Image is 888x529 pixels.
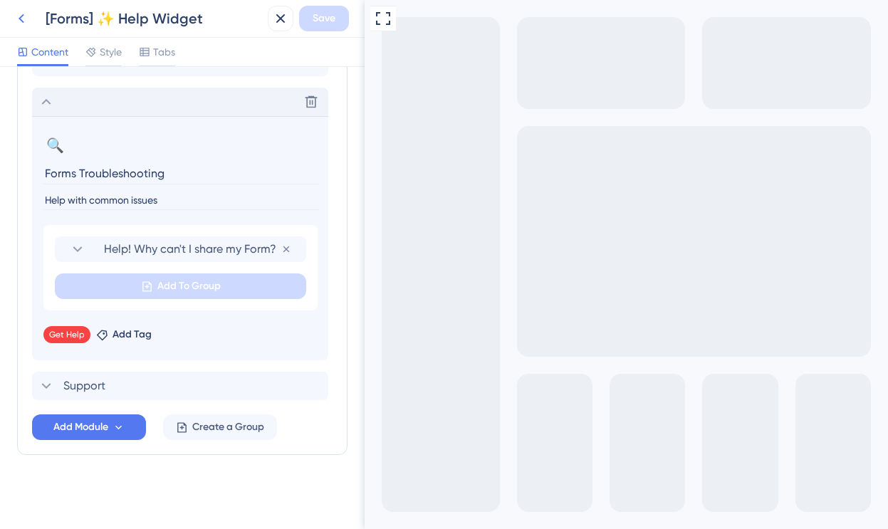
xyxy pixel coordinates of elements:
button: Add Tag [96,326,152,343]
div: [Forms] ✨ Help Widget [46,9,262,28]
span: Help! Why can't I share my Form? [104,241,281,258]
button: Create a Group [163,414,277,440]
span: Add To Group [157,278,221,295]
div: Help! Why can't I share my Form? [55,236,306,262]
div: 3 [94,7,98,19]
span: Save [313,10,335,27]
span: Get Help [49,329,85,340]
button: 🔍 [43,134,66,157]
span: Tabs [153,43,175,61]
button: Save [299,6,349,31]
span: Create a Group [192,419,264,436]
span: Need Help? [33,4,84,21]
span: Add Module [53,419,108,436]
input: Header [43,162,320,184]
input: Description [43,191,320,210]
span: Support [63,377,105,394]
button: Add To Group [55,273,306,299]
span: Style [100,43,122,61]
span: Content [31,43,68,61]
span: Add Tag [113,326,152,343]
button: Add Module [32,414,146,440]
